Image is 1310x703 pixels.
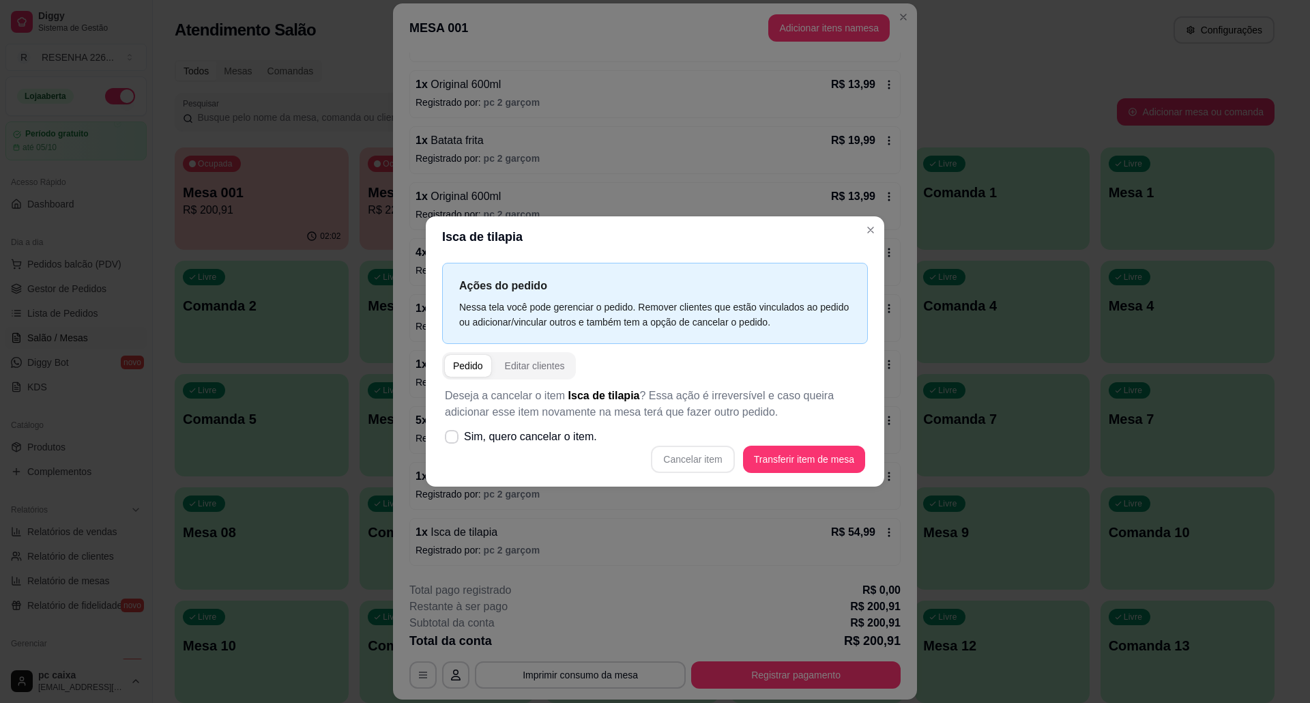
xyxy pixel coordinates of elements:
[459,300,851,330] div: Nessa tela você pode gerenciar o pedido. Remover clientes que estão vinculados ao pedido ou adici...
[743,446,865,473] button: Transferir item de mesa
[426,216,884,257] header: Isca de tilapia
[445,388,865,420] p: Deseja a cancelar o item ? Essa ação é irreversível e caso queira adicionar esse item novamente n...
[860,219,882,241] button: Close
[464,429,597,445] span: Sim, quero cancelar o item.
[568,390,640,401] span: Isca de tilapia
[505,359,565,373] div: Editar clientes
[459,277,851,294] p: Ações do pedido
[453,359,483,373] div: Pedido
